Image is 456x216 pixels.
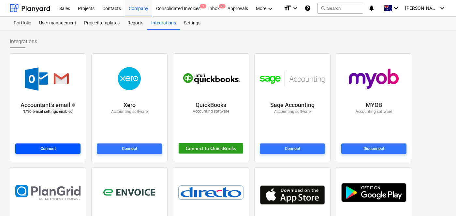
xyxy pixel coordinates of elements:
img: envoice.svg [103,186,155,199]
img: xero.png [106,62,153,95]
button: Connect [97,143,162,154]
a: Portfolio [10,17,35,30]
p: Xero [124,101,136,109]
i: keyboard_arrow_down [392,4,400,12]
span: Integrations [10,38,37,46]
span: 9+ [219,4,226,8]
a: Settings [180,17,204,30]
img: sage_accounting.svg [260,71,325,86]
span: search [320,6,326,11]
div: Disconnect [363,145,384,153]
p: MYOB [366,101,382,109]
p: Accounting software [111,109,148,115]
span: help [70,103,76,107]
img: plangrid.svg [15,185,81,201]
img: directo.png [178,185,243,199]
div: Connect [40,145,56,153]
p: Sage Accounting [270,101,315,109]
i: keyboard_arrow_down [438,4,446,12]
a: Reports [124,17,147,30]
img: myob_logo.png [343,62,405,95]
img: accountant-email.png [19,62,77,95]
button: Connect [15,143,81,154]
p: Accounting software [274,109,311,115]
iframe: Chat Widget [423,185,456,216]
span: 1 [200,4,206,8]
div: Connect [285,145,300,153]
a: User management [35,17,80,30]
img: play_store.png [341,183,406,202]
span: [PERSON_NAME] [405,6,438,11]
button: Connect [260,143,325,154]
a: Project templates [80,17,124,30]
img: quickbooks.svg [178,68,243,89]
i: Knowledge base [304,4,311,12]
p: 1 / 10 e-mail settings enabled [23,109,73,115]
img: app_store.jpg [260,181,325,205]
i: keyboard_arrow_down [266,5,274,13]
i: keyboard_arrow_down [291,4,299,12]
p: Accounting software [356,109,392,115]
p: QuickBooks [196,101,226,109]
i: notifications [368,4,375,12]
p: Accounting software [193,109,229,114]
div: Accountant's email [21,101,76,109]
button: Search [317,3,363,14]
div: Connect [122,145,137,153]
button: Disconnect [341,143,406,154]
a: Integrations [147,17,180,30]
i: format_size [284,4,291,12]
